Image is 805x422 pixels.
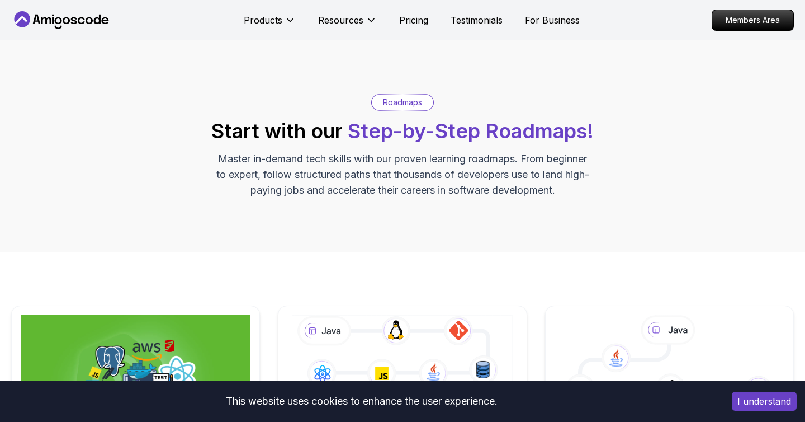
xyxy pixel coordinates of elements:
[383,97,422,108] p: Roadmaps
[244,13,282,27] p: Products
[712,10,794,31] a: Members Area
[215,151,590,198] p: Master in-demand tech skills with our proven learning roadmaps. From beginner to expert, follow s...
[318,13,377,36] button: Resources
[318,13,363,27] p: Resources
[8,389,715,414] div: This website uses cookies to enhance the user experience.
[348,119,594,143] span: Step-by-Step Roadmaps!
[211,120,594,142] h2: Start with our
[525,13,580,27] a: For Business
[399,13,428,27] a: Pricing
[712,10,793,30] p: Members Area
[736,352,805,405] iframe: chat widget
[244,13,296,36] button: Products
[732,392,797,411] button: Accept cookies
[451,13,503,27] a: Testimonials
